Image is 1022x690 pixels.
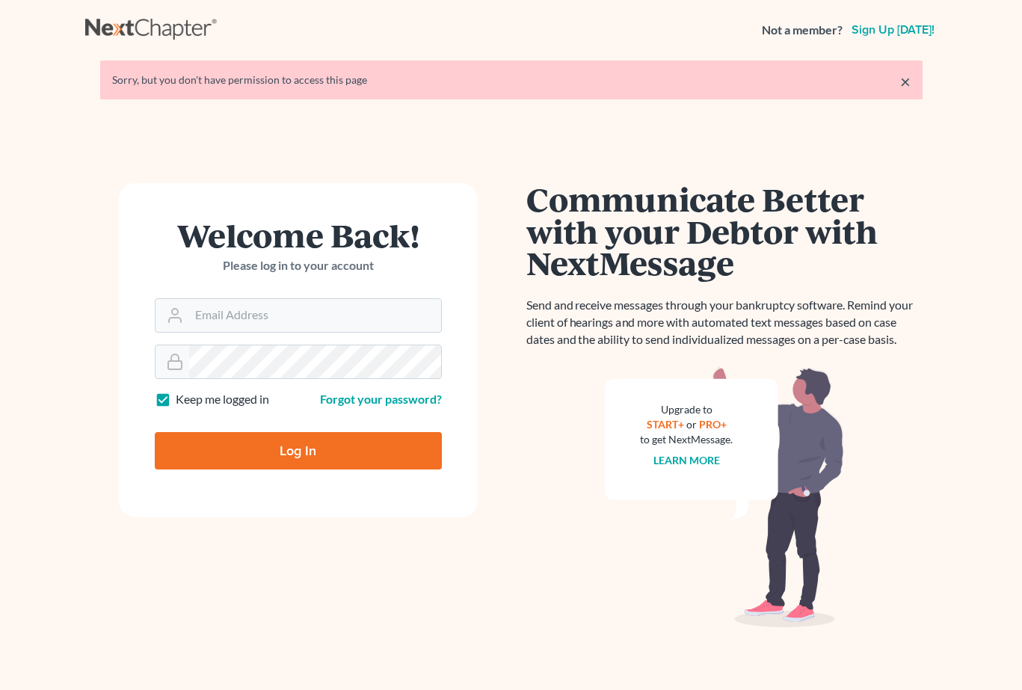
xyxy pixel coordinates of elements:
a: START+ [647,418,684,431]
input: Email Address [189,299,441,332]
span: or [686,418,697,431]
img: nextmessage_bg-59042aed3d76b12b5cd301f8e5b87938c9018125f34e5fa2b7a6b67550977c72.svg [605,366,844,628]
label: Keep me logged in [176,391,269,408]
a: Forgot your password? [320,392,442,406]
a: PRO+ [699,418,727,431]
a: Learn more [653,454,720,466]
p: Please log in to your account [155,257,442,274]
input: Log In [155,432,442,469]
a: × [900,73,911,90]
div: Sorry, but you don't have permission to access this page [112,73,911,87]
div: Upgrade to [641,402,733,417]
strong: Not a member? [762,22,843,39]
h1: Welcome Back! [155,219,442,251]
div: to get NextMessage. [641,432,733,447]
a: Sign up [DATE]! [849,24,938,36]
p: Send and receive messages through your bankruptcy software. Remind your client of hearings and mo... [526,297,923,348]
h1: Communicate Better with your Debtor with NextMessage [526,183,923,279]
